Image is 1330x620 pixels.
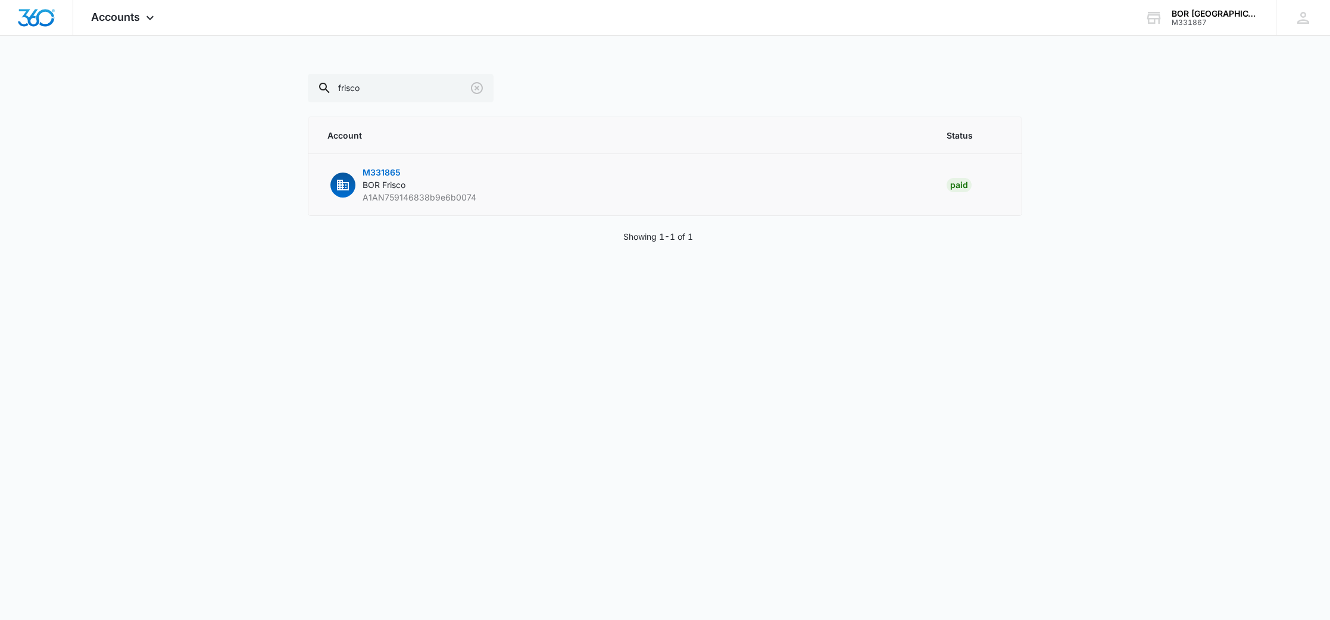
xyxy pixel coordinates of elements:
span: A1AN759146838b9e6b0074 [363,192,476,202]
span: BOR Frisco [363,180,405,190]
span: Account [327,129,918,142]
input: Search... [308,74,494,102]
div: account id [1172,18,1259,27]
button: M331865BOR FriscoA1AN759146838b9e6b0074 [327,166,476,203]
p: Showing 1-1 of 1 [623,230,693,243]
div: account name [1172,9,1259,18]
div: Paid [947,178,972,192]
button: Clear [467,79,486,98]
span: Status [947,129,1003,142]
span: M331865 [363,167,401,177]
span: Accounts [91,11,140,23]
